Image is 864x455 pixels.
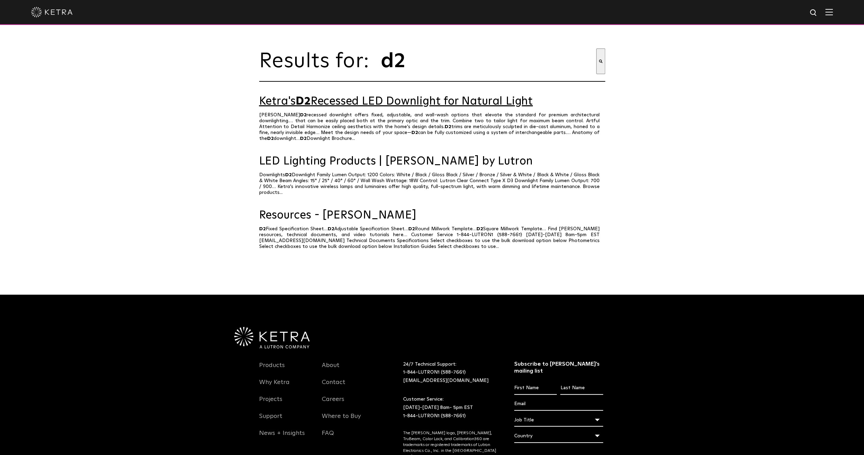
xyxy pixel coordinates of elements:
[596,48,605,74] button: Search
[259,112,605,142] p: [PERSON_NAME] recessed downlight offers fixed, adjustable, and wall-wash options that elevate the...
[809,9,818,17] img: search icon
[411,130,418,135] span: D2
[514,382,557,395] input: First Name
[322,429,334,445] a: FAQ
[514,398,603,411] input: Email
[514,429,603,443] div: Country
[322,395,344,411] a: Careers
[259,209,605,222] a: Resources - [PERSON_NAME]
[514,413,603,427] div: Job Title
[300,136,307,141] span: D2
[259,226,605,250] p: Fixed Specification Sheet… Adjustable Specification Sheet… Round Millwork Template… Square Millwo...
[408,226,415,231] span: D2
[825,9,833,15] img: Hamburger%20Nav.svg
[403,360,497,385] p: 24/7 Technical Support:
[259,155,605,168] a: LED Lighting Products | [PERSON_NAME] by Lutron
[259,412,282,428] a: Support
[403,395,497,420] p: Customer Service: [DATE]-[DATE] 8am- 5pm EST
[300,113,307,117] span: D2
[296,96,311,107] span: D2
[259,96,605,108] a: Ketra'sD2Recessed LED Downlight for Natural Light
[560,382,603,395] input: Last Name
[259,360,312,445] div: Navigation Menu
[259,395,282,411] a: Projects
[259,51,377,72] span: Results for:
[380,48,596,74] input: This is a search field with an auto-suggest feature attached.
[444,124,451,129] span: D2
[259,429,305,445] a: News + Insights
[322,412,361,428] a: Where to Buy
[259,226,266,231] span: D2
[403,370,466,375] a: 1-844-LUTRON1 (588-7661)
[285,172,292,177] span: D2
[234,327,310,348] img: Ketra-aLutronCo_White_RGB
[403,413,466,418] a: 1-844-LUTRON1 (588-7661)
[514,360,603,375] h3: Subscribe to [PERSON_NAME]’s mailing list
[328,226,334,231] span: D2
[259,172,605,196] p: Downlights Downlight Family Lumen Output: 1200 Colors: White / Black / Gloss Black / Silver / Bro...
[267,136,274,141] span: D2
[259,362,285,377] a: Products
[476,226,483,231] span: D2
[31,7,73,17] img: ketra-logo-2019-white
[259,378,290,394] a: Why Ketra
[322,360,374,445] div: Navigation Menu
[322,378,345,394] a: Contact
[322,362,339,377] a: About
[403,378,489,383] a: [EMAIL_ADDRESS][DOMAIN_NAME]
